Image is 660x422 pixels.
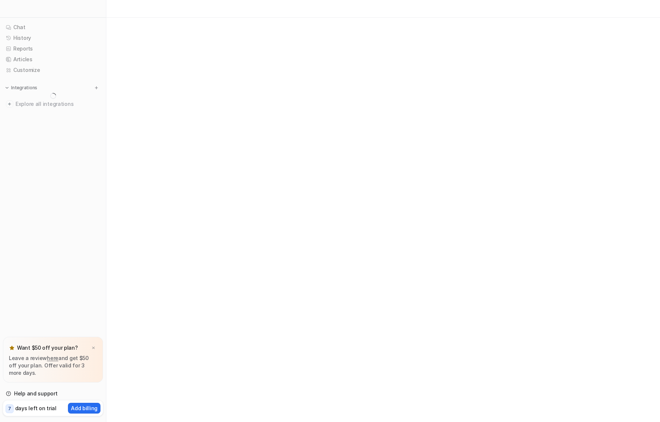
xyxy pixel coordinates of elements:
[16,98,100,110] span: Explore all integrations
[15,404,57,412] p: days left on trial
[3,388,103,399] a: Help and support
[3,44,103,54] a: Reports
[3,22,103,32] a: Chat
[9,354,97,377] p: Leave a review and get $50 off your plan. Offer valid for 3 more days.
[11,85,37,91] p: Integrations
[3,54,103,65] a: Articles
[17,344,78,352] p: Want $50 off your plan?
[91,346,96,350] img: x
[8,405,11,412] p: 7
[6,100,13,108] img: explore all integrations
[3,84,40,91] button: Integrations
[68,403,100,414] button: Add billing
[3,65,103,75] a: Customize
[47,355,58,361] a: here
[4,85,10,90] img: expand menu
[71,404,98,412] p: Add billing
[9,345,15,351] img: star
[3,33,103,43] a: History
[94,85,99,90] img: menu_add.svg
[3,99,103,109] a: Explore all integrations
